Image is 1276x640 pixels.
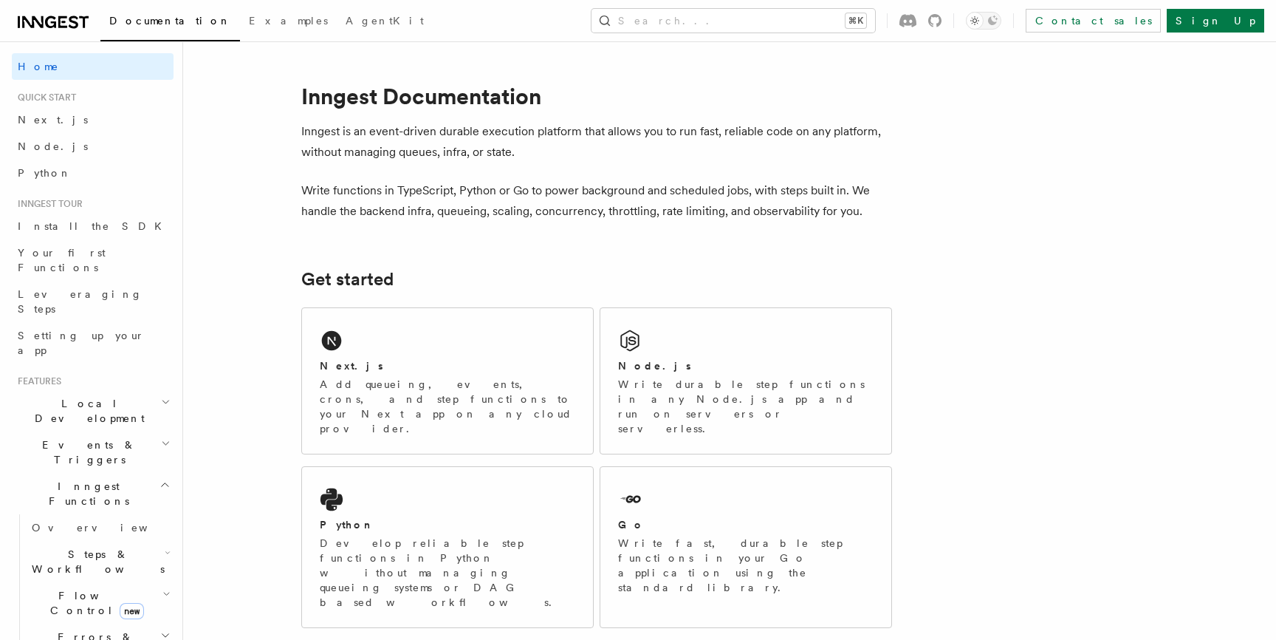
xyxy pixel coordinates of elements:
a: Examples [240,4,337,40]
span: Flow Control [26,588,162,618]
span: Your first Functions [18,247,106,273]
span: new [120,603,144,619]
button: Steps & Workflows [26,541,174,582]
a: Node.jsWrite durable step functions in any Node.js app and run on servers or serverless. [600,307,892,455]
p: Develop reliable step functions in Python without managing queueing systems or DAG based workflows. [320,536,575,610]
span: Inngest Functions [12,479,159,508]
span: Local Development [12,396,161,426]
span: Next.js [18,114,88,126]
span: Leveraging Steps [18,288,143,315]
p: Write fast, durable step functions in your Go application using the standard library. [618,536,874,595]
a: Next.jsAdd queueing, events, crons, and step functions to your Next app on any cloud provider. [301,307,594,455]
a: Your first Functions [12,239,174,281]
a: Home [12,53,174,80]
span: Setting up your app [18,330,145,356]
span: Inngest tour [12,198,83,210]
h1: Inngest Documentation [301,83,892,109]
a: Overview [26,514,174,541]
button: Toggle dark mode [966,12,1001,30]
span: Features [12,375,61,387]
h2: Python [320,517,374,532]
span: Documentation [109,15,231,27]
span: Quick start [12,92,76,103]
span: Python [18,167,72,179]
a: Python [12,160,174,186]
button: Events & Triggers [12,432,174,473]
a: Documentation [100,4,240,41]
span: Node.js [18,140,88,152]
span: Install the SDK [18,220,171,232]
span: Overview [32,522,184,534]
a: Setting up your app [12,322,174,364]
a: PythonDevelop reliable step functions in Python without managing queueing systems or DAG based wo... [301,466,594,628]
button: Search...⌘K [591,9,875,33]
span: Examples [249,15,328,27]
span: AgentKit [346,15,424,27]
span: Home [18,59,59,74]
a: GoWrite fast, durable step functions in your Go application using the standard library. [600,466,892,628]
h2: Node.js [618,358,691,373]
button: Flow Controlnew [26,582,174,624]
a: Node.js [12,133,174,160]
p: Write functions in TypeScript, Python or Go to power background and scheduled jobs, with steps bu... [301,180,892,222]
h2: Go [618,517,645,532]
p: Write durable step functions in any Node.js app and run on servers or serverless. [618,377,874,436]
p: Inngest is an event-driven durable execution platform that allows you to run fast, reliable code ... [301,121,892,163]
a: Sign Up [1167,9,1264,33]
p: Add queueing, events, crons, and step functions to your Next app on any cloud provider. [320,377,575,436]
a: Next.js [12,106,174,133]
h2: Next.js [320,358,383,373]
a: Leveraging Steps [12,281,174,322]
a: Install the SDK [12,213,174,239]
span: Events & Triggers [12,438,161,467]
a: AgentKit [337,4,433,40]
button: Inngest Functions [12,473,174,514]
a: Get started [301,269,394,290]
kbd: ⌘K [845,13,866,28]
a: Contact sales [1026,9,1161,33]
button: Local Development [12,390,174,432]
span: Steps & Workflows [26,547,165,576]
